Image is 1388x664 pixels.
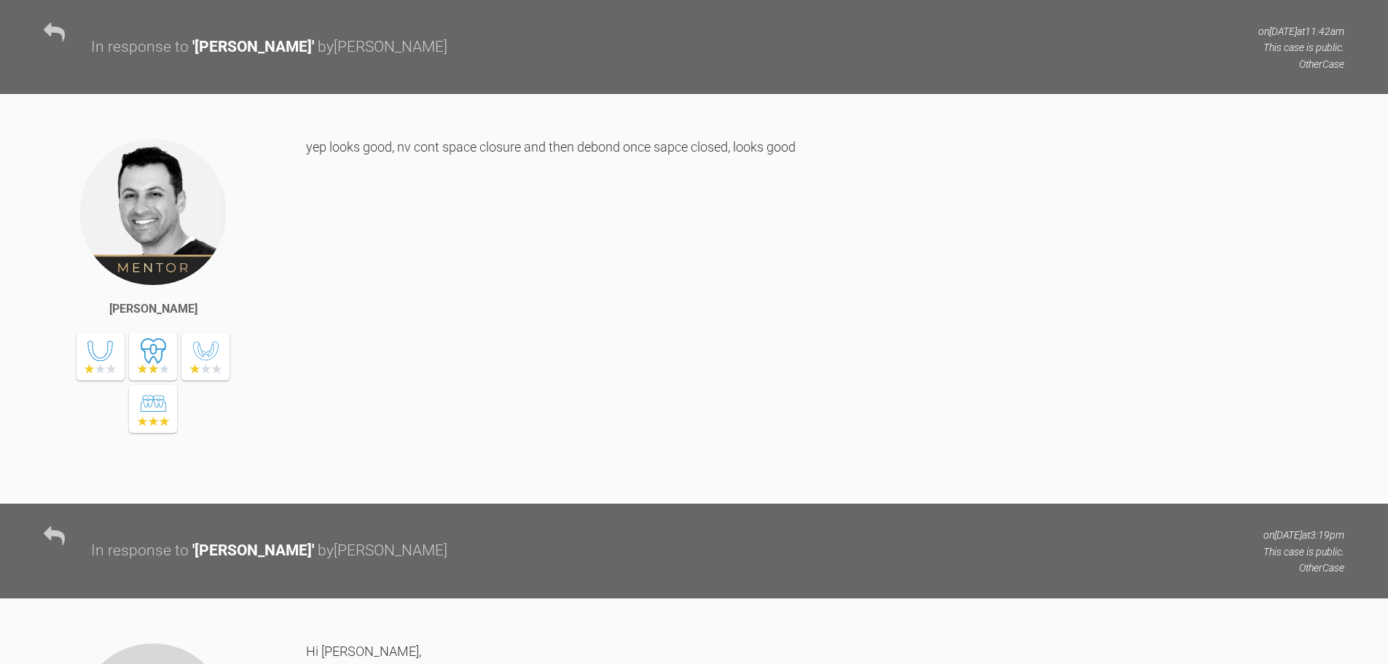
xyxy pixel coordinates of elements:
p: This case is public. [1263,544,1344,560]
div: [PERSON_NAME] [109,300,197,319]
div: yep looks good, nv cont space closure and then debond once sapce closed, looks good [306,138,1344,482]
div: by [PERSON_NAME] [318,539,447,563]
div: ' [PERSON_NAME] ' [192,35,314,60]
p: This case is public. [1258,39,1344,55]
img: Zaid Esmail [79,138,227,286]
p: Other Case [1263,560,1344,576]
p: Other Case [1258,56,1344,72]
p: on [DATE] at 11:42am [1258,23,1344,39]
p: on [DATE] at 3:19pm [1263,527,1344,543]
div: In response to [91,35,189,60]
div: ' [PERSON_NAME] ' [192,539,314,563]
div: by [PERSON_NAME] [318,35,447,60]
div: In response to [91,539,189,563]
